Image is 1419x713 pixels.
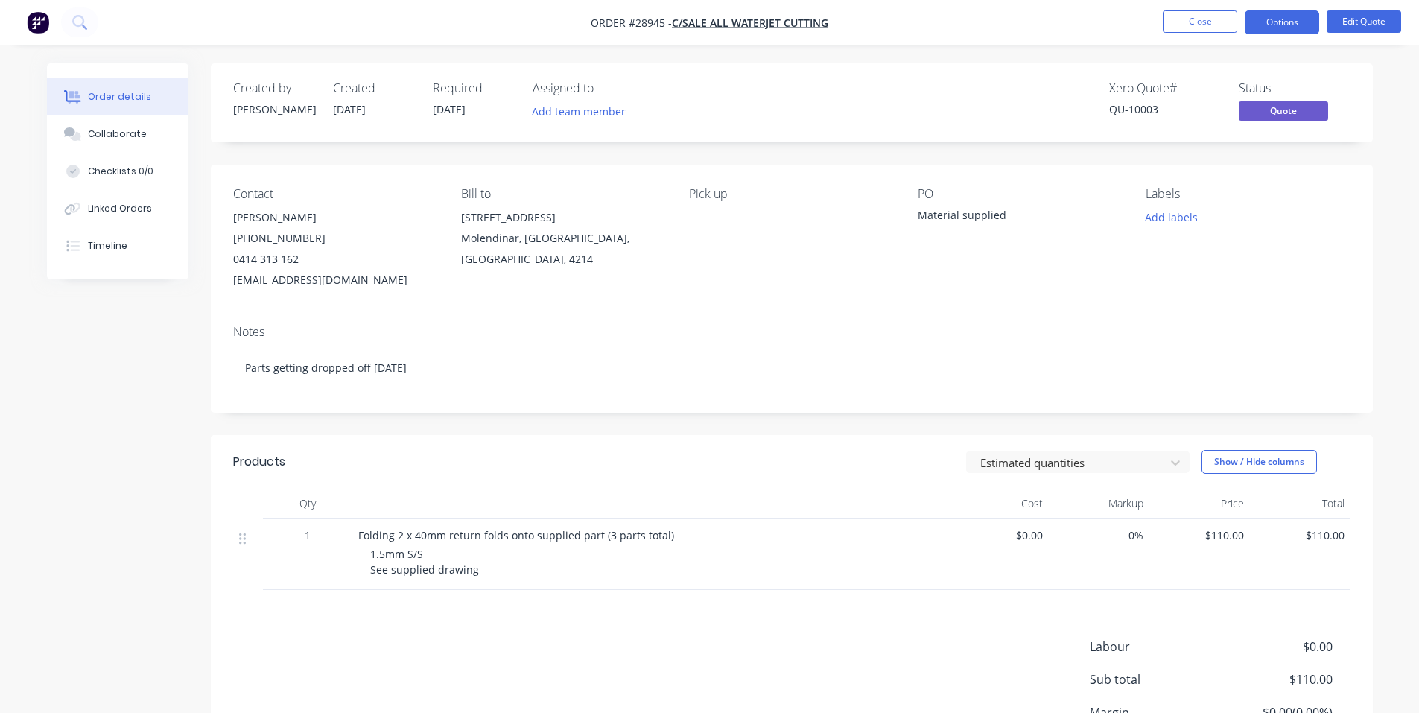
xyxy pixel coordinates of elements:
[1163,10,1237,33] button: Close
[88,202,152,215] div: Linked Orders
[47,78,188,115] button: Order details
[1109,81,1221,95] div: Xero Quote #
[1137,207,1206,227] button: Add labels
[1146,187,1350,201] div: Labels
[1049,489,1149,519] div: Markup
[948,489,1049,519] div: Cost
[433,102,466,116] span: [DATE]
[88,165,153,178] div: Checklists 0/0
[533,81,682,95] div: Assigned to
[1090,638,1222,656] span: Labour
[233,325,1350,339] div: Notes
[1250,489,1350,519] div: Total
[1055,527,1143,543] span: 0%
[233,207,437,291] div: [PERSON_NAME][PHONE_NUMBER]0414 313 162[EMAIL_ADDRESS][DOMAIN_NAME]
[461,187,665,201] div: Bill to
[1256,527,1345,543] span: $110.00
[1222,671,1332,688] span: $110.00
[918,207,1104,228] div: Material supplied
[233,453,285,471] div: Products
[461,207,665,228] div: [STREET_ADDRESS]
[689,187,893,201] div: Pick up
[305,527,311,543] span: 1
[358,528,674,542] span: Folding 2 x 40mm return folds onto supplied part (3 parts total)
[1239,81,1350,95] div: Status
[1090,671,1222,688] span: Sub total
[233,270,437,291] div: [EMAIL_ADDRESS][DOMAIN_NAME]
[233,345,1350,390] div: Parts getting dropped off [DATE]
[263,489,352,519] div: Qty
[47,227,188,264] button: Timeline
[591,16,672,30] span: Order #28945 -
[233,228,437,249] div: [PHONE_NUMBER]
[88,239,127,253] div: Timeline
[233,187,437,201] div: Contact
[47,115,188,153] button: Collaborate
[233,249,437,270] div: 0414 313 162
[88,127,147,141] div: Collaborate
[1222,638,1332,656] span: $0.00
[233,207,437,228] div: [PERSON_NAME]
[461,228,665,270] div: Molendinar, [GEOGRAPHIC_DATA], [GEOGRAPHIC_DATA], 4214
[1201,450,1317,474] button: Show / Hide columns
[533,101,634,121] button: Add team member
[333,102,366,116] span: [DATE]
[333,81,415,95] div: Created
[47,190,188,227] button: Linked Orders
[524,101,633,121] button: Add team member
[47,153,188,190] button: Checklists 0/0
[233,101,315,117] div: [PERSON_NAME]
[1239,101,1328,120] span: Quote
[1149,489,1250,519] div: Price
[27,11,49,34] img: Factory
[433,81,515,95] div: Required
[233,81,315,95] div: Created by
[1327,10,1401,33] button: Edit Quote
[1245,10,1319,34] button: Options
[370,547,479,577] span: 1.5mm S/S See supplied drawing
[1155,527,1244,543] span: $110.00
[672,16,828,30] a: C/SALE All Waterjet Cutting
[1109,101,1221,117] div: QU-10003
[461,207,665,270] div: [STREET_ADDRESS]Molendinar, [GEOGRAPHIC_DATA], [GEOGRAPHIC_DATA], 4214
[918,187,1122,201] div: PO
[954,527,1043,543] span: $0.00
[88,90,151,104] div: Order details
